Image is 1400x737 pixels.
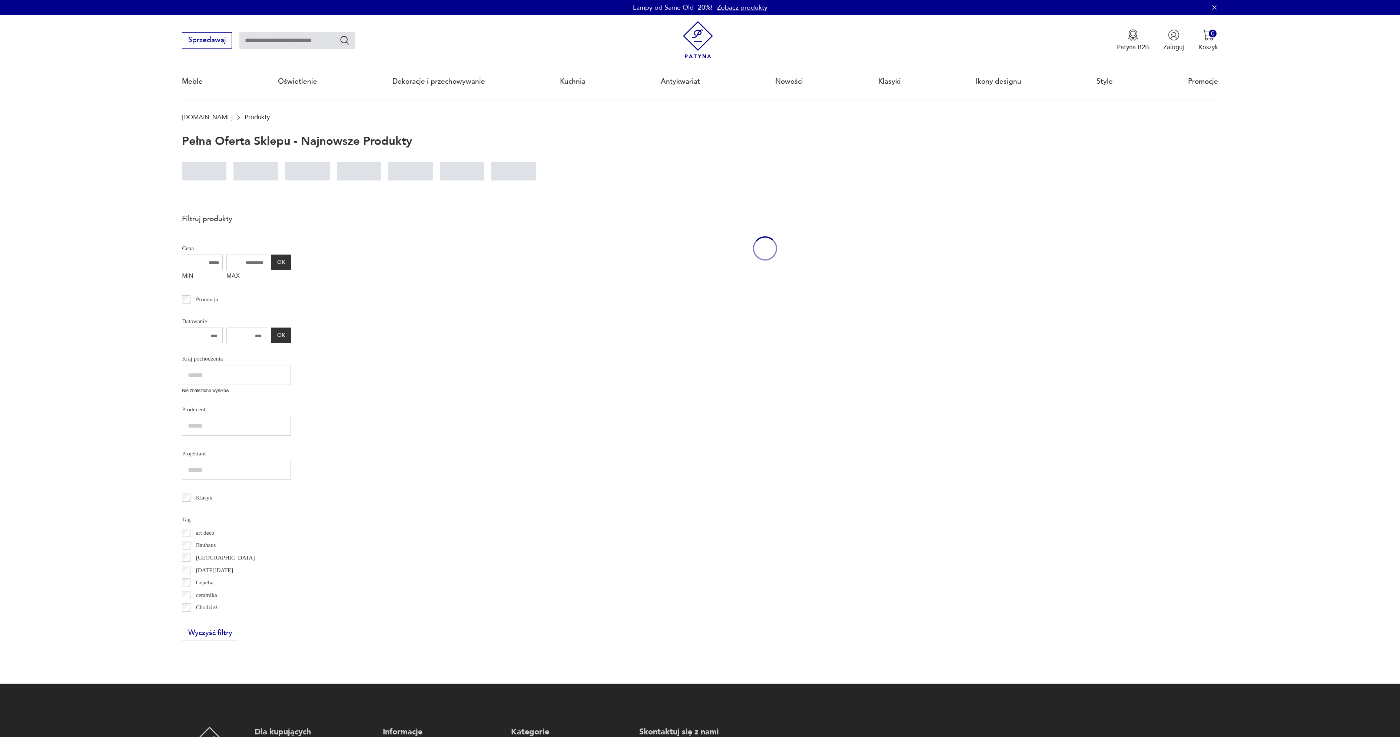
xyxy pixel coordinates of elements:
[1188,64,1218,99] a: Promocje
[196,493,212,502] p: Klasyk
[392,64,485,99] a: Dekoracje i przechowywanie
[271,328,291,343] button: OK
[182,405,291,414] p: Producent
[196,553,255,562] p: [GEOGRAPHIC_DATA]
[182,515,291,524] p: Tag
[182,625,238,641] button: Wyczyść filtry
[182,387,291,394] p: Nie znaleziono wyników
[182,449,291,458] p: Projektant
[560,64,585,99] a: Kuchnia
[1117,43,1149,52] p: Patyna B2B
[1163,29,1184,52] button: Zaloguj
[1117,29,1149,52] button: Patyna B2B
[1168,29,1180,41] img: Ikonka użytkownika
[1117,29,1149,52] a: Ikona medaluPatyna B2B
[182,64,203,99] a: Meble
[196,615,217,625] p: Ćmielów
[196,540,216,550] p: Bauhaus
[226,270,267,284] label: MAX
[196,590,217,600] p: ceramika
[661,64,700,99] a: Antykwariat
[196,602,218,612] p: Chodzież
[196,295,218,304] p: Promocja
[976,64,1021,99] a: Ikony designu
[182,38,232,44] a: Sprzedawaj
[1209,30,1217,37] div: 0
[278,64,317,99] a: Oświetlenie
[182,135,412,148] h1: Pełna oferta sklepu - najnowsze produkty
[717,3,767,12] a: Zobacz produkty
[1127,29,1139,41] img: Ikona medalu
[182,32,232,49] button: Sprzedawaj
[245,114,270,121] p: Produkty
[339,35,350,46] button: Szukaj
[182,214,291,224] p: Filtruj produkty
[753,210,777,287] div: oval-loading
[775,64,803,99] a: Nowości
[182,270,223,284] label: MIN
[182,114,232,121] a: [DOMAIN_NAME]
[1163,43,1184,52] p: Zaloguj
[1198,29,1218,52] button: 0Koszyk
[878,64,901,99] a: Klasyki
[679,21,717,59] img: Patyna - sklep z meblami i dekoracjami vintage
[196,565,233,575] p: [DATE][DATE]
[182,354,291,363] p: Kraj pochodzenia
[196,528,215,538] p: art deco
[182,316,291,326] p: Datowanie
[271,255,291,270] button: OK
[1097,64,1113,99] a: Style
[182,243,291,253] p: Cena
[196,578,214,587] p: Cepelia
[633,3,713,12] p: Lampy od Same Old -20%!
[1198,43,1218,52] p: Koszyk
[1202,29,1214,41] img: Ikona koszyka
